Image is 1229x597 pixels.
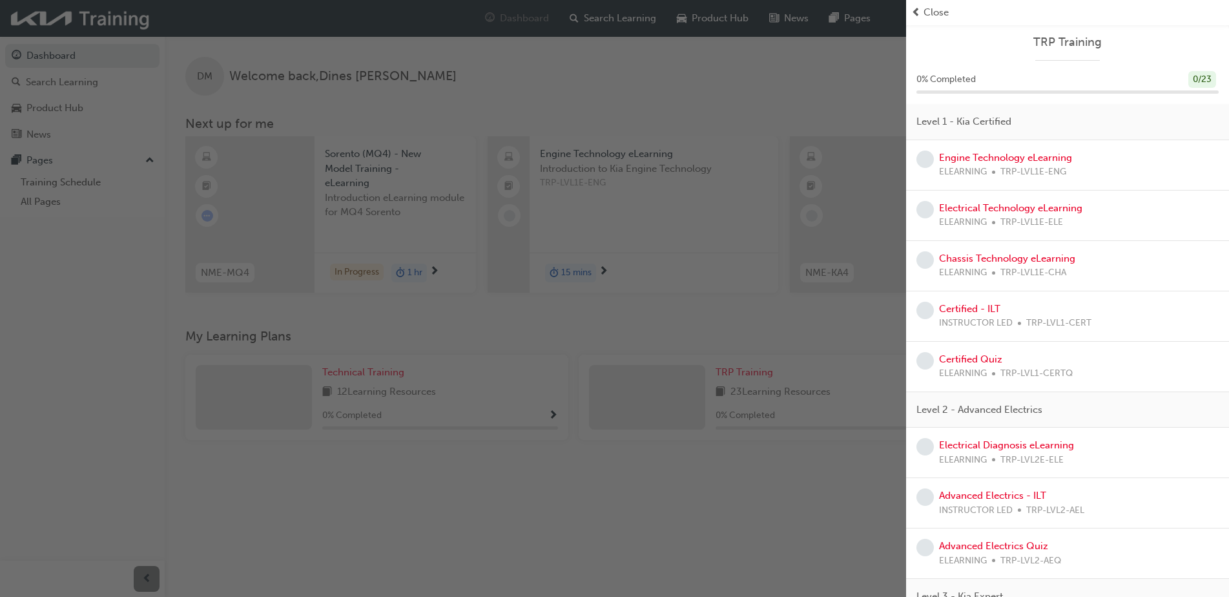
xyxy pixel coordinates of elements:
span: TRP-LVL1E-CHA [1000,266,1066,280]
a: Electrical Technology eLearning [939,202,1082,214]
span: TRP-LVL1-CERT [1026,316,1091,331]
a: Certified - ILT [939,303,1000,315]
span: TRP-LVL1E-ENG [1000,165,1066,180]
span: ELEARNING [939,366,987,381]
span: ELEARNING [939,215,987,230]
span: Level 1 - Kia Certified [916,114,1011,129]
span: ELEARNING [939,453,987,468]
span: learningRecordVerb_NONE-icon [916,539,934,556]
span: INSTRUCTOR LED [939,503,1013,518]
span: ELEARNING [939,165,987,180]
span: learningRecordVerb_NONE-icon [916,302,934,319]
span: prev-icon [911,5,921,20]
span: TRP-LVL1-CERTQ [1000,366,1073,381]
a: Engine Technology eLearning [939,152,1072,163]
div: 0 / 23 [1188,71,1216,89]
span: TRP-LVL2-AEQ [1000,554,1061,569]
a: Advanced Electrics Quiz [939,540,1048,552]
a: TRP Training [916,35,1219,50]
span: Close [924,5,949,20]
a: Electrical Diagnosis eLearning [939,439,1074,451]
span: Level 2 - Advanced Electrics [916,403,1042,417]
button: prev-iconClose [911,5,1224,20]
span: ELEARNING [939,554,987,569]
span: TRP-LVL2E-ELE [1000,453,1064,468]
a: Chassis Technology eLearning [939,253,1075,264]
span: learningRecordVerb_NONE-icon [916,151,934,168]
span: ELEARNING [939,266,987,280]
a: Advanced Electrics - ILT [939,490,1046,501]
span: TRP-LVL1E-ELE [1000,215,1063,230]
span: learningRecordVerb_NONE-icon [916,201,934,218]
span: 0 % Completed [916,72,976,87]
span: TRP-LVL2-AEL [1026,503,1084,518]
a: Certified Quiz [939,353,1002,365]
span: learningRecordVerb_NONE-icon [916,352,934,370]
span: INSTRUCTOR LED [939,316,1013,331]
span: learningRecordVerb_NONE-icon [916,251,934,269]
span: learningRecordVerb_NONE-icon [916,488,934,506]
span: learningRecordVerb_NONE-icon [916,438,934,456]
